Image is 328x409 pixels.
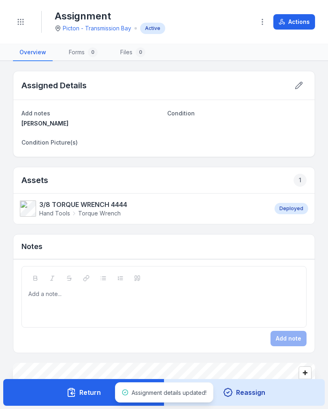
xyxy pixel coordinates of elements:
span: Hand Tools [39,209,70,217]
button: Actions [273,14,315,30]
div: 0 [88,47,98,57]
button: Zoom in [299,367,311,379]
a: 3/8 TORQUE WRENCH 4444Hand ToolsTorque Wrench [20,200,266,217]
button: Reassign [164,379,325,406]
a: Files0 [114,44,152,61]
span: Add notes [21,110,50,117]
div: Deployed [275,203,308,214]
span: Condition [167,110,195,117]
h3: Notes [21,241,43,252]
span: Condition Picture(s) [21,139,78,146]
h2: Assigned Details [21,80,87,91]
div: 0 [136,47,145,57]
h2: Assets [21,174,307,187]
div: Active [140,23,165,34]
h1: Assignment [55,10,165,23]
span: Assignment details updated! [132,389,207,396]
button: Return [3,379,164,406]
a: Overview [13,44,53,61]
span: [PERSON_NAME] [21,120,68,127]
strong: 3/8 TORQUE WRENCH 4444 [39,200,127,209]
a: Picton - Transmission Bay [63,24,131,32]
span: Torque Wrench [78,209,121,217]
button: Zoom out [299,379,311,390]
a: Forms0 [62,44,104,61]
button: Toggle navigation [13,14,28,30]
div: 1 [294,174,307,187]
